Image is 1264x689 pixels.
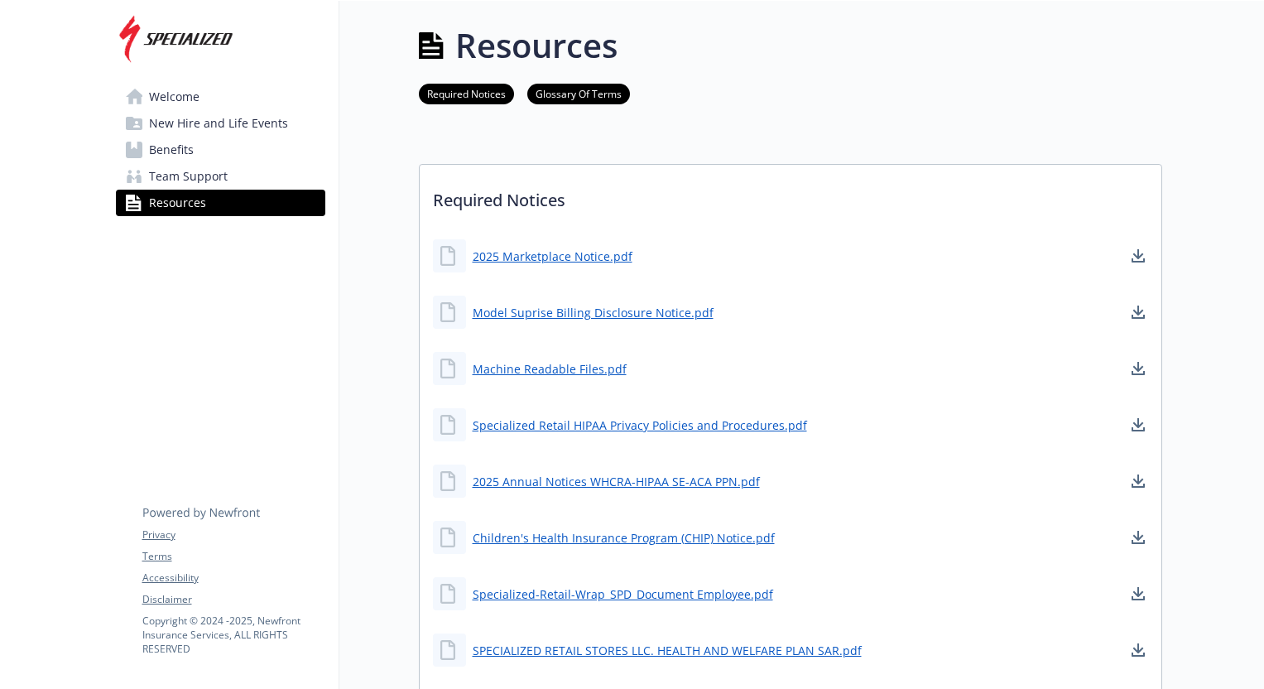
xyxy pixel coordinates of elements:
[142,592,324,607] a: Disclaimer
[1128,640,1148,660] a: download document
[149,84,199,110] span: Welcome
[142,571,324,585] a: Accessibility
[116,163,325,190] a: Team Support
[116,137,325,163] a: Benefits
[473,473,760,490] a: 2025 Annual Notices WHCRA-HIPAA SE-ACA PPN.pdf
[1128,302,1148,322] a: download document
[455,21,618,70] h1: Resources
[473,248,632,265] a: 2025 Marketplace Notice.pdf
[1128,246,1148,266] a: download document
[116,84,325,110] a: Welcome
[473,585,773,603] a: Specialized-Retail-Wrap_SPD_Document Employee.pdf
[1128,584,1148,604] a: download document
[116,190,325,216] a: Resources
[1128,471,1148,491] a: download document
[1128,359,1148,378] a: download document
[149,110,288,137] span: New Hire and Life Events
[420,165,1161,226] p: Required Notices
[1128,528,1148,547] a: download document
[116,110,325,137] a: New Hire and Life Events
[473,642,862,659] a: SPECIALIZED RETAIL STORES LLC. HEALTH AND WELFARE PLAN SAR.pdf
[142,528,324,542] a: Privacy
[149,190,206,216] span: Resources
[473,417,807,434] a: Specialized Retail HIPAA Privacy Policies and Procedures.pdf
[419,85,514,101] a: Required Notices
[1128,415,1148,435] a: download document
[473,304,714,321] a: Model Suprise Billing Disclosure Notice.pdf
[473,360,627,378] a: Machine Readable Files.pdf
[149,163,228,190] span: Team Support
[527,85,630,101] a: Glossary Of Terms
[473,529,775,547] a: Children's Health Insurance Program (CHIP) Notice.pdf
[142,549,324,564] a: Terms
[142,614,324,656] p: Copyright © 2024 - 2025 , Newfront Insurance Services, ALL RIGHTS RESERVED
[149,137,194,163] span: Benefits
